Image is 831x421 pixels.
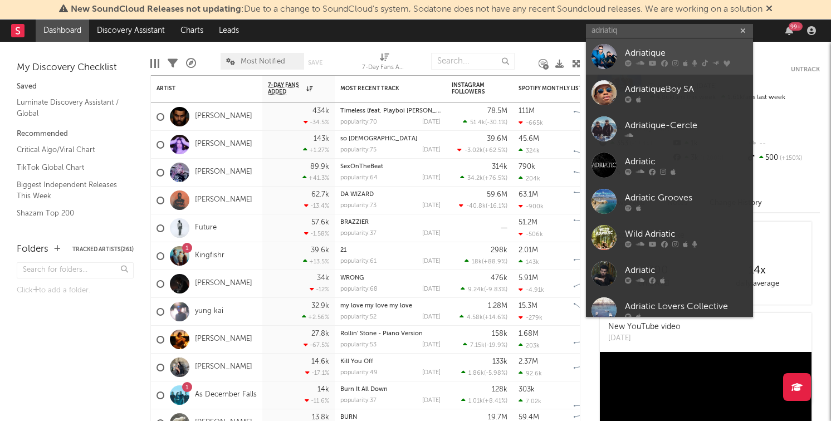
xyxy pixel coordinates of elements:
div: 39.6k [311,247,329,254]
div: 324k [519,147,540,154]
span: 51.4k [470,120,485,126]
div: My Discovery Checklist [17,61,134,75]
div: Adriatic Lovers Collective [625,300,747,313]
div: +2.56 % [302,314,329,321]
div: 14.6k [311,358,329,365]
div: +41.3 % [302,174,329,182]
div: 14k [317,386,329,393]
div: -11.6 % [305,397,329,404]
div: daily average [706,277,809,291]
svg: Chart title [569,159,619,187]
svg: Chart title [569,214,619,242]
span: -5.98 % [486,370,506,376]
a: [PERSON_NAME] [195,112,252,121]
svg: Chart title [569,242,619,270]
svg: Chart title [569,187,619,214]
a: Adriatique-Cercle [586,111,753,147]
div: [DATE] [422,342,441,348]
span: -40.8k [466,203,486,209]
a: Biggest Independent Releases This Week [17,179,123,202]
a: Charts [173,19,211,42]
svg: Chart title [569,270,619,298]
div: popularity: 53 [340,342,377,348]
div: [DATE] [422,286,441,292]
span: 7.15k [470,342,485,349]
div: [DATE] [422,175,441,181]
a: [PERSON_NAME] [195,279,252,288]
span: New SoundCloud Releases not updating [71,5,241,14]
span: +76.5 % [485,175,506,182]
a: [PERSON_NAME] [195,140,252,149]
span: +62.5 % [485,148,506,154]
a: Adriatic [586,256,753,292]
div: ( ) [460,174,507,182]
span: 1.86k [468,370,484,376]
a: Shazam Top 200 [17,207,123,219]
div: Most Recent Track [340,85,424,92]
div: ( ) [460,314,507,321]
div: 7-Day Fans Added (7-Day Fans Added) [362,47,407,80]
div: 7.02k [519,398,541,405]
div: Adriatique [625,46,747,60]
span: 34.2k [467,175,483,182]
div: -67.5 % [304,341,329,349]
div: [DATE] [422,203,441,209]
div: 34k [317,275,329,282]
button: 99+ [785,26,793,35]
div: 21 [340,247,441,253]
div: 111M [519,107,535,115]
a: Adriatic Lovers Collective [586,292,753,328]
a: Kill You Off [340,359,373,365]
span: 4.58k [467,315,483,321]
div: Adriatique-Cercle [625,119,747,132]
input: Search for artists [586,24,753,38]
div: ( ) [459,202,507,209]
div: -17.1 % [305,369,329,376]
div: -665k [519,119,543,126]
div: 1.68M [519,330,539,337]
a: [PERSON_NAME] [195,195,252,205]
div: 298k [491,247,507,254]
div: 434k [312,107,329,115]
div: 303k [519,386,535,393]
div: 19.7M [488,414,507,421]
div: popularity: 49 [340,370,378,376]
div: Adriatic [625,155,747,168]
div: [DATE] [422,314,441,320]
div: 14 x [706,264,809,277]
div: popularity: 52 [340,314,377,320]
a: my love my love my love [340,303,412,309]
div: 78.5M [487,107,507,115]
a: As December Falls [195,390,257,400]
button: Tracked Artists(261) [72,247,134,252]
div: popularity: 37 [340,231,377,237]
div: so american [340,136,441,142]
a: Burn It All Down [340,386,388,393]
span: 18k [472,259,482,265]
div: SexOnTheBeat [340,164,441,170]
div: WRONG [340,275,441,281]
div: 5.91M [519,275,538,282]
a: Adriatic Grooves [586,183,753,219]
a: Adriatic [586,147,753,183]
div: Edit Columns [150,47,159,80]
svg: Chart title [569,354,619,381]
span: -19.9 % [486,342,506,349]
span: 9.24k [468,287,484,293]
div: -279k [519,314,542,321]
a: SexOnTheBeat [340,164,383,170]
a: yung kai [195,307,223,316]
div: Kill You Off [340,359,441,365]
div: popularity: 37 [340,398,377,404]
div: Recommended [17,128,134,141]
svg: Chart title [569,298,619,326]
a: Future [195,223,217,233]
svg: Chart title [569,103,619,131]
div: [DATE] [422,231,441,237]
div: AdriatiqueBoy SA [625,82,747,96]
span: -9.83 % [486,287,506,293]
div: [DATE] [422,119,441,125]
span: Most Notified [241,58,285,65]
div: Saved [17,80,134,94]
a: Rollin' Stone - Piano Version [340,331,423,337]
